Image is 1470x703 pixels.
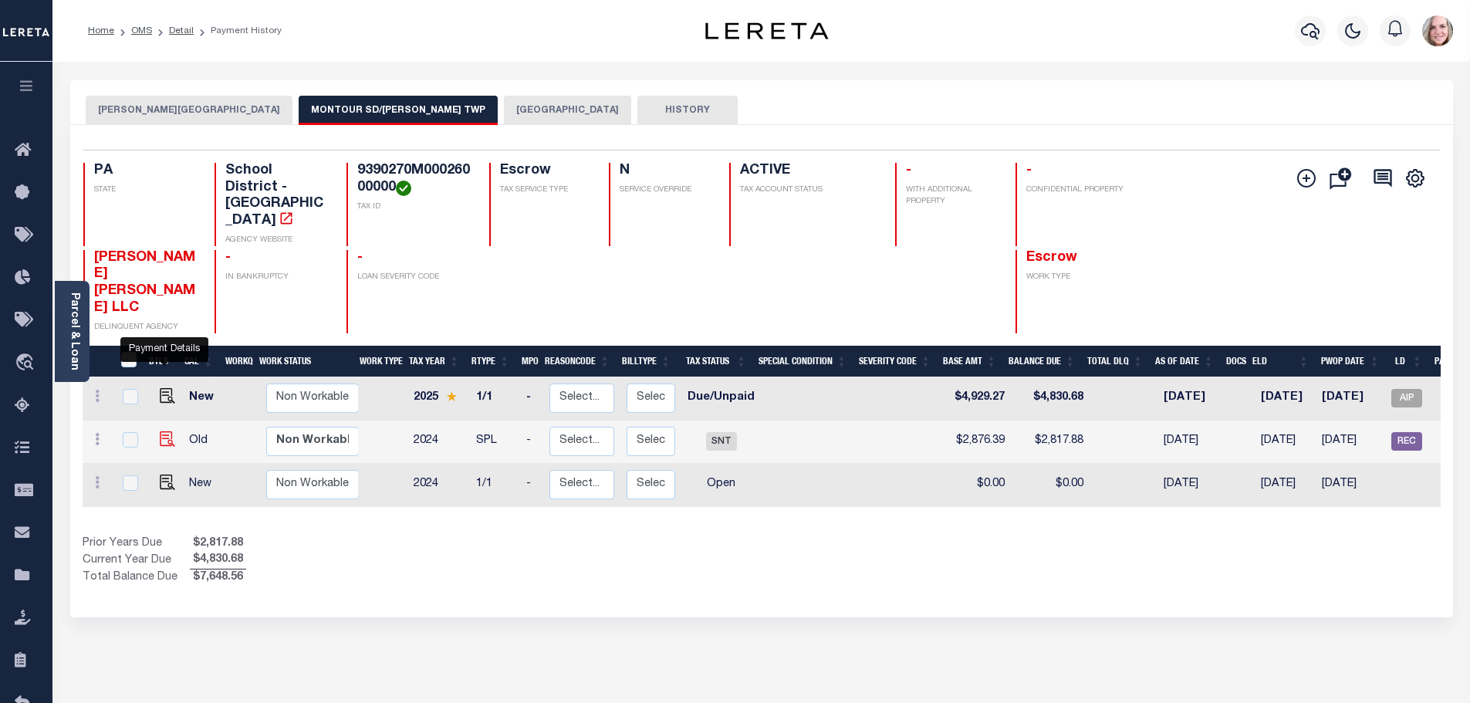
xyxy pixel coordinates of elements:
[470,464,520,507] td: 1/1
[1011,377,1090,421] td: $4,830.68
[225,163,328,229] h4: School District - [GEOGRAPHIC_DATA]
[937,346,1002,377] th: Base Amt: activate to sort column ascending
[94,251,195,315] span: [PERSON_NAME] [PERSON_NAME] LLC
[1157,377,1228,421] td: [DATE]
[357,201,471,213] p: TAX ID
[637,96,738,125] button: HISTORY
[194,24,282,38] li: Payment History
[88,26,114,35] a: Home
[94,322,197,333] p: DELINQUENT AGENCY
[740,163,876,180] h4: ACTIVE
[219,346,253,377] th: WorkQ
[225,251,231,265] span: -
[1246,346,1315,377] th: ELD: activate to sort column ascending
[357,251,363,265] span: -
[470,421,520,464] td: SPL
[906,184,997,208] p: WITH ADDITIONAL PROPERTY
[357,272,471,283] p: LOAN SEVERITY CODE
[1026,272,1129,283] p: WORK TYPE
[131,26,152,35] a: OMS
[945,421,1011,464] td: $2,876.39
[1386,346,1428,377] th: LD: activate to sort column ascending
[1316,464,1386,507] td: [DATE]
[403,346,465,377] th: Tax Year: activate to sort column ascending
[169,26,194,35] a: Detail
[407,421,470,464] td: 2024
[1315,346,1386,377] th: PWOP Date: activate to sort column ascending
[83,552,190,569] td: Current Year Due
[515,346,539,377] th: MPO
[945,377,1011,421] td: $4,929.27
[1316,421,1386,464] td: [DATE]
[465,346,515,377] th: RType: activate to sort column ascending
[1391,436,1422,447] a: REC
[1026,251,1077,265] span: Escrow
[520,421,543,464] td: -
[94,184,197,196] p: STATE
[1316,377,1386,421] td: [DATE]
[112,346,144,377] th: &nbsp;
[740,184,876,196] p: TAX ACCOUNT STATUS
[1081,346,1149,377] th: Total DLQ: activate to sort column ascending
[299,96,498,125] button: MONTOUR SD/[PERSON_NAME] TWP
[504,96,631,125] button: [GEOGRAPHIC_DATA]
[853,346,937,377] th: Severity Code: activate to sort column ascending
[539,346,616,377] th: ReasonCode: activate to sort column ascending
[706,432,737,451] span: SNT
[1011,421,1090,464] td: $2,817.88
[94,163,197,180] h4: PA
[15,353,39,373] i: travel_explore
[520,377,543,421] td: -
[500,163,591,180] h4: Escrow
[1157,464,1228,507] td: [DATE]
[407,464,470,507] td: 2024
[69,292,79,370] a: Parcel & Loan
[677,346,752,377] th: Tax Status: activate to sort column ascending
[190,536,246,553] span: $2,817.88
[83,536,190,553] td: Prior Years Due
[1002,346,1081,377] th: Balance Due: activate to sort column ascending
[1149,346,1220,377] th: As of Date: activate to sort column ascending
[83,569,190,586] td: Total Balance Due
[500,184,591,196] p: TAX SERVICE TYPE
[906,164,911,177] span: -
[1026,184,1129,196] p: CONFIDENTIAL PROPERTY
[1255,421,1316,464] td: [DATE]
[752,346,853,377] th: Special Condition: activate to sort column ascending
[1391,393,1422,404] a: AIP
[225,272,328,283] p: IN BANKRUPTCY
[86,96,292,125] button: [PERSON_NAME][GEOGRAPHIC_DATA]
[470,377,520,421] td: 1/1
[620,163,711,180] h4: N
[446,391,457,401] img: Star.svg
[1220,346,1246,377] th: Docs
[357,163,471,196] h4: 9390270M00026000000
[1391,432,1422,451] span: REC
[1255,377,1316,421] td: [DATE]
[183,421,225,464] td: Old
[353,346,403,377] th: Work Type
[183,464,225,507] td: New
[190,552,246,569] span: $4,830.68
[520,464,543,507] td: -
[705,22,829,39] img: logo-dark.svg
[1255,464,1316,507] td: [DATE]
[190,569,246,586] span: $7,648.56
[1026,164,1032,177] span: -
[1391,389,1422,407] span: AIP
[616,346,677,377] th: BillType: activate to sort column ascending
[620,184,711,196] p: SERVICE OVERRIDE
[1011,464,1090,507] td: $0.00
[225,235,328,246] p: AGENCY WEBSITE
[83,346,112,377] th: &nbsp;&nbsp;&nbsp;&nbsp;&nbsp;&nbsp;&nbsp;&nbsp;&nbsp;&nbsp;
[407,377,470,421] td: 2025
[120,337,208,362] div: Payment Details
[183,377,225,421] td: New
[681,464,761,507] td: Open
[253,346,358,377] th: Work Status
[681,377,761,421] td: Due/Unpaid
[945,464,1011,507] td: $0.00
[1157,421,1228,464] td: [DATE]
